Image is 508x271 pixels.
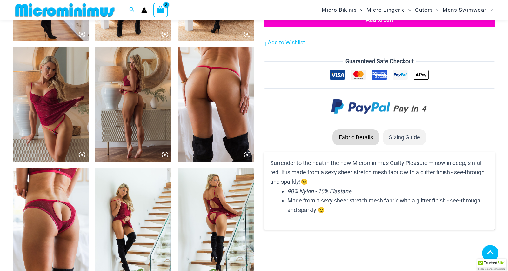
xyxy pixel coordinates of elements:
[268,39,305,46] span: Add to Wishlist
[443,2,486,18] span: Mens Swimwear
[477,259,506,271] div: TrustedSite Certified
[129,6,135,14] a: Search icon link
[13,3,117,17] img: MM SHOP LOGO FLAT
[270,158,489,187] p: Surrender to the heat in the new Microminimus Guilty Pleasure — now in deep, sinful red. It is ma...
[413,2,441,18] a: OutersMenu ToggleMenu Toggle
[415,2,433,18] span: Outers
[433,2,439,18] span: Menu Toggle
[366,2,405,18] span: Micro Lingerie
[318,207,325,213] span: 😉
[319,1,495,19] nav: Site Navigation
[486,2,493,18] span: Menu Toggle
[320,2,365,18] a: Micro BikinisMenu ToggleMenu Toggle
[322,2,357,18] span: Micro Bikinis
[178,47,254,162] img: Guilty Pleasures Red 689 Micro
[365,2,413,18] a: Micro LingerieMenu ToggleMenu Toggle
[343,56,416,66] legend: Guaranteed Safe Checkout
[264,38,305,47] a: Add to Wishlist
[441,2,494,18] a: Mens SwimwearMenu ToggleMenu Toggle
[95,47,171,162] img: Guilty Pleasures Red 1260 Slip 689 Micro
[13,47,89,162] img: Guilty Pleasures Red 1260 Slip 689 Micro
[405,2,411,18] span: Menu Toggle
[153,3,168,17] a: View Shopping Cart, empty
[332,129,379,145] li: Fabric Details
[141,7,147,13] a: Account icon link
[357,2,363,18] span: Menu Toggle
[287,188,351,195] em: 90% Nylon - 10% Elastane
[383,129,426,145] li: Sizing Guide
[287,196,489,215] li: Made from a sexy sheer stretch mesh fabric with a glitter finish - see-through and sparkly!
